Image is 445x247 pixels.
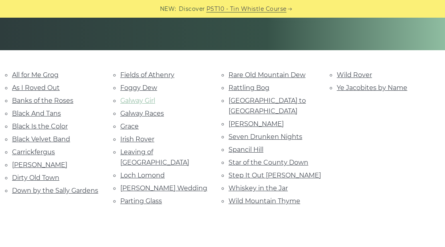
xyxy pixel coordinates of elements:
a: Ye Jacobites by Name [337,84,407,92]
span: Discover [179,4,205,14]
a: Rare Old Mountain Dew [229,71,305,79]
a: [GEOGRAPHIC_DATA] to [GEOGRAPHIC_DATA] [229,97,306,115]
a: Grace [120,122,139,130]
a: Leaving of [GEOGRAPHIC_DATA] [120,148,189,166]
a: [PERSON_NAME] [229,120,284,128]
a: Irish Rover [120,135,154,143]
a: Dirty Old Town [12,174,59,182]
span: NEW: [160,4,176,14]
a: Step It Out [PERSON_NAME] [229,171,321,179]
a: Banks of the Roses [12,97,73,104]
a: [PERSON_NAME] [12,161,67,169]
a: Black Velvet Band [12,135,70,143]
a: As I Roved Out [12,84,60,92]
a: Seven Drunken Nights [229,133,302,141]
a: Galway Girl [120,97,155,104]
a: Wild Rover [337,71,372,79]
a: Fields of Athenry [120,71,174,79]
a: Black Is the Color [12,122,68,130]
a: Down by the Sally Gardens [12,187,98,194]
a: [PERSON_NAME] Wedding [120,184,207,192]
a: Loch Lomond [120,171,165,179]
a: Black And Tans [12,110,61,117]
a: Parting Glass [120,197,162,205]
a: Star of the County Down [229,159,308,166]
a: Spancil Hill [229,146,263,153]
a: Whiskey in the Jar [229,184,288,192]
a: Foggy Dew [120,84,157,92]
a: All for Me Grog [12,71,59,79]
a: Wild Mountain Thyme [229,197,300,205]
a: Rattling Bog [229,84,269,92]
a: PST10 - Tin Whistle Course [206,4,287,14]
a: Carrickfergus [12,148,55,156]
a: Galway Races [120,110,164,117]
